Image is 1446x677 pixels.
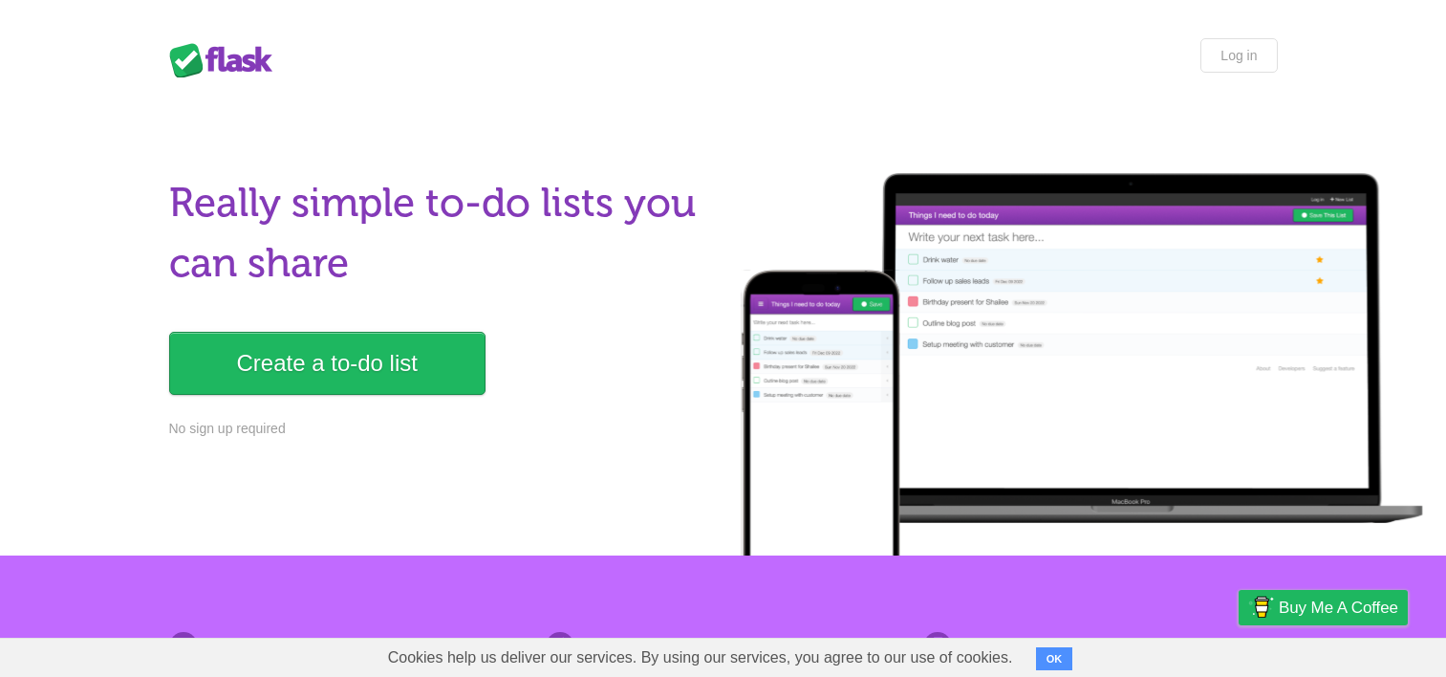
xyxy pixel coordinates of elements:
[169,632,523,658] h2: No sign up. Nothing to install.
[169,419,712,439] p: No sign up required
[1239,590,1408,625] a: Buy me a coffee
[169,173,712,294] h1: Really simple to-do lists you can share
[1200,38,1277,73] a: Log in
[169,43,284,77] div: Flask Lists
[923,632,1277,658] h2: Access from any device.
[369,639,1032,677] span: Cookies help us deliver our services. By using our services, you agree to our use of cookies.
[1279,591,1398,624] span: Buy me a coffee
[546,632,899,658] h2: Share lists with ease.
[169,332,486,395] a: Create a to-do list
[1248,591,1274,623] img: Buy me a coffee
[1036,647,1073,670] button: OK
